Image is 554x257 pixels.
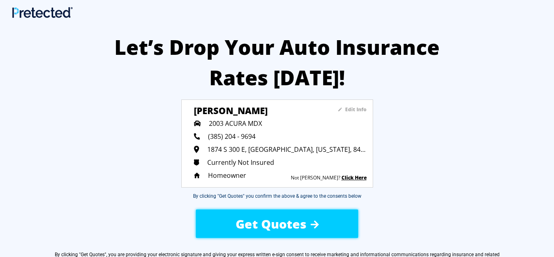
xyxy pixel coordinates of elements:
button: Get Quotes [196,209,358,238]
img: Main Logo [12,7,73,18]
span: 2003 ACURA MDX [209,119,262,128]
span: Currently Not Insured [207,158,274,167]
span: (385) 204 - 9694 [208,132,256,141]
h2: Let’s Drop Your Auto Insurance Rates [DATE]! [107,32,447,93]
div: By clicking "Get Quotes" you confirm the above & agree to the consents below [193,192,361,200]
span: 1874 S 300 E, [GEOGRAPHIC_DATA], [US_STATE], 84663 [207,145,367,154]
h3: [PERSON_NAME] [194,104,314,112]
span: Get Quotes [236,216,307,232]
sapn: Edit Info [345,106,367,113]
span: Homeowner [208,171,246,180]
